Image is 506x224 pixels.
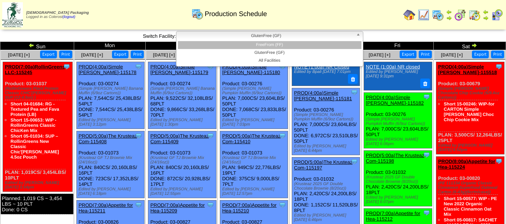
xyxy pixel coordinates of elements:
[471,42,477,48] img: arrowright.gif
[294,90,352,101] a: PROD(4:00a)Simple [PERSON_NAME]-115181
[491,50,504,58] button: Print
[469,9,481,21] img: calendarinout.gif
[26,11,89,15] span: [DEMOGRAPHIC_DATA] Packaging
[79,86,144,95] div: (Simple [PERSON_NAME] Banana Muffin (6/9oz Cartons))
[294,182,360,191] div: (Krusteaz 2025 GF Double Chocolate Brownie (8/20oz))
[222,202,276,214] a: PROD(7:00a)Appetite for Hea-115210
[491,9,503,21] img: calendarcustomer.gif
[81,52,103,58] a: [DATE] [+]
[292,88,360,155] div: Product: 03-00276 PLAN: 7,000CS / 23,604LBS / 50PLT DONE: 6,972CS / 23,510LBS / 50PLT
[348,74,358,84] button: Delete Note
[178,57,361,65] li: All Facilities
[79,156,144,165] div: (Krusteaz GF TJ Brownie Mix (24/16oz))
[366,211,420,222] a: PROD(7:00a)Appetite for Hea-115212
[444,196,497,217] a: Short 15-00577: WIP - PE New 2022 Organic Classic Cinnamon Oat Mix
[351,89,358,96] img: Tooltip
[207,132,214,139] img: Tooltip
[279,201,286,209] img: Tooltip
[5,181,72,190] div: Edited by [PERSON_NAME] [DATE] 3:54pm
[419,50,432,58] button: Print
[361,42,433,50] td: Fri
[148,131,216,198] div: Product: 03-01073 PLAN: 840CS / 20,160LBS / 16PLT DONE: 872CS / 20,928LBS / 17PLT
[438,143,505,152] div: Edited by [PERSON_NAME] [DATE] 6:52pm
[294,70,357,74] div: Edited by Bpali [DATE] 7:01pm
[364,150,432,206] div: Product: 03-01032 PLAN: 2,420CS / 24,200LBS / 18PLT
[483,15,489,21] img: arrowright.gif
[5,64,65,75] a: PROD(7:00a)RollinGreens LLC-115245
[150,202,204,214] a: PROD(7:00a)Appetite for Hea-115209
[146,42,218,50] td: Tue
[79,133,137,144] a: PROD(5:00a)The Krusteaz Com-115408
[438,86,505,100] div: (Simple [PERSON_NAME] Chocolate Chip Cookie (6/9.4oz Cartons))
[205,10,267,18] span: Production Schedule
[131,50,144,58] button: Print
[444,101,494,122] a: Short 15-00246: WIP-for CARTON Simple [PERSON_NAME] Choc Chip Cookie Mix
[191,8,203,20] img: calendarprod.gif
[76,131,144,198] div: Product: 03-01073 PLAN: 840CS / 20,160LBS / 16PLT DONE: 723CS / 17,352LBS / 14PLT
[59,50,72,58] button: Print
[26,11,89,19] span: Logged in as Colerost
[222,86,288,95] div: (Simple [PERSON_NAME] Pumpkin Muffin (6/9oz Cartons))
[294,64,349,70] a: NOTE (1:00a) NR Closed
[222,187,288,196] div: Edited by [PERSON_NAME] [DATE] 12:57pm
[366,195,432,204] div: Edited by [PERSON_NAME] [DATE] 6:07pm
[150,64,208,75] a: PROD(4:00a)Simple [PERSON_NAME]-115179
[178,49,361,57] li: GlutenFree (GF)
[294,159,352,171] a: PROD(5:00a)The Krusteaz Com-115197
[112,50,129,58] button: Export
[222,133,281,144] a: PROD(5:00a)The Krusteaz Com-115410
[79,64,137,75] a: PROD(4:00a)Simple [PERSON_NAME]-115178
[495,157,503,165] img: Tooltip
[403,9,415,21] img: home.gif
[178,41,361,49] li: FreeFrom (FF)
[8,52,30,58] span: [DATE] [+]
[5,86,72,100] div: (RollinGreens Plant Protein Classic CHIC'[PERSON_NAME] SUP (12-4.5oz) )
[441,52,463,58] a: [DATE] [+]
[423,151,430,159] img: Tooltip
[438,181,505,194] div: (PE 111334 Organic Classic Cinnamon Superfood Oatmeal Carton (6-43g)(6crtn/case))
[366,117,432,126] div: (Simple [PERSON_NAME] Pumpkin Muffin (6/9oz Cartons))
[3,62,73,192] div: Product: 03-01037 PLAN: 1,019CS / 3,454LBS / 10PLT
[222,64,280,75] a: PROD(4:00a)Simple [PERSON_NAME]-115180
[2,2,23,27] img: zoroco-logo-small.webp
[150,118,216,127] div: Edited by [PERSON_NAME] [DATE] 1:30pm
[150,133,209,144] a: PROD(5:00a)The Krusteaz Com-115409
[366,153,424,164] a: PROD(5:00a)The Krusteaz Com-115198
[366,137,432,146] div: Edited by [PERSON_NAME] [DATE] 6:06pm
[436,62,505,154] div: Product: 03-00679 PLAN: 3,500CS / 12,264LBS / 25PLT
[423,209,430,217] img: Tooltip
[495,63,503,70] img: Tooltip
[148,62,216,129] div: Product: 03-00274 PLAN: 9,522CS / 32,108LBS / 68PLT DONE: 9,866CS / 33,268LBS / 70PLT
[400,50,416,58] button: Export
[366,95,424,106] a: PROD(4:00a)Simple [PERSON_NAME]-115182
[10,117,56,133] a: Short 15-00653: WIP - RollinGreens Classic ChicKen Mix
[279,132,286,139] img: Tooltip
[153,52,175,58] a: [DATE] [+]
[79,187,144,196] div: Edited by [PERSON_NAME] [DATE] 6:18pm
[150,86,216,95] div: (Simple [PERSON_NAME] Banana Muffin (6/9oz Cartons))
[222,118,288,127] div: Edited by [PERSON_NAME] [DATE] 7:03pm
[351,158,358,165] img: Tooltip
[433,42,506,50] td: Sat
[366,64,420,70] a: NOTE (1:00a) NR closed
[135,63,142,70] img: Tooltip
[366,175,432,184] div: (Krusteaz 2025 GF Double Chocolate Brownie (8/20oz))
[432,9,444,21] img: calendarprod.gif
[135,201,142,209] img: Tooltip
[74,42,146,50] td: Mon
[294,113,360,122] div: (Simple [PERSON_NAME] Pumpkin Muffin (6/9oz Cartons))
[446,9,452,15] img: arrowleft.gif
[454,9,466,21] img: calendarblend.gif
[369,52,390,58] a: [DATE] [+]
[150,187,216,196] div: Edited by [PERSON_NAME] [DATE] 12:55pm
[364,92,432,148] div: Product: 03-00276 PLAN: 7,000CS / 23,604LBS / 50PLT
[76,62,144,129] div: Product: 03-00274 PLAN: 7,544CS / 25,438LBS / 54PLT DONE: 7,544CS / 25,438LBS / 54PLT
[294,213,360,222] div: Edited by [PERSON_NAME] [DATE] 6:46pm
[10,101,59,117] a: Short 04-01684: RG - Textured Pea and Fava Protein (LB)
[446,15,452,21] img: arrowright.gif
[222,156,288,165] div: (Krusteaz GF TJ Brownie Mix (24/16oz))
